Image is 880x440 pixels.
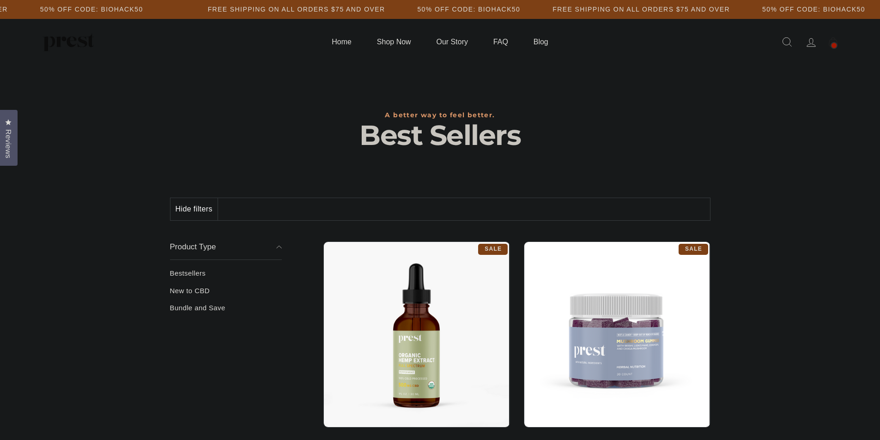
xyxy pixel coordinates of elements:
[40,6,143,13] h5: 50% OFF CODE: BIOHACK50
[2,129,14,158] span: Reviews
[170,198,218,220] button: Hide filters
[170,269,282,284] a: Bestsellers
[522,33,560,51] a: Blog
[170,235,282,260] button: Product Type
[208,6,385,13] h5: Free Shipping on all orders $75 and over
[320,33,363,51] a: Home
[552,6,730,13] h5: Free Shipping on all orders $75 and over
[425,33,479,51] a: Our Story
[482,33,520,51] a: FAQ
[365,33,423,51] a: Shop Now
[478,244,508,255] div: Sale
[762,6,865,13] h5: 50% OFF CODE: BIOHACK50
[43,33,94,51] img: PREST ORGANICS
[170,304,282,319] a: Bundle and Save
[320,33,559,51] ul: Primary
[170,111,710,119] h3: A better way to feel better.
[170,119,710,151] h1: Best Sellers
[679,244,708,255] div: Sale
[170,287,282,302] a: New to CBD
[417,6,520,13] h5: 50% OFF CODE: BIOHACK50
